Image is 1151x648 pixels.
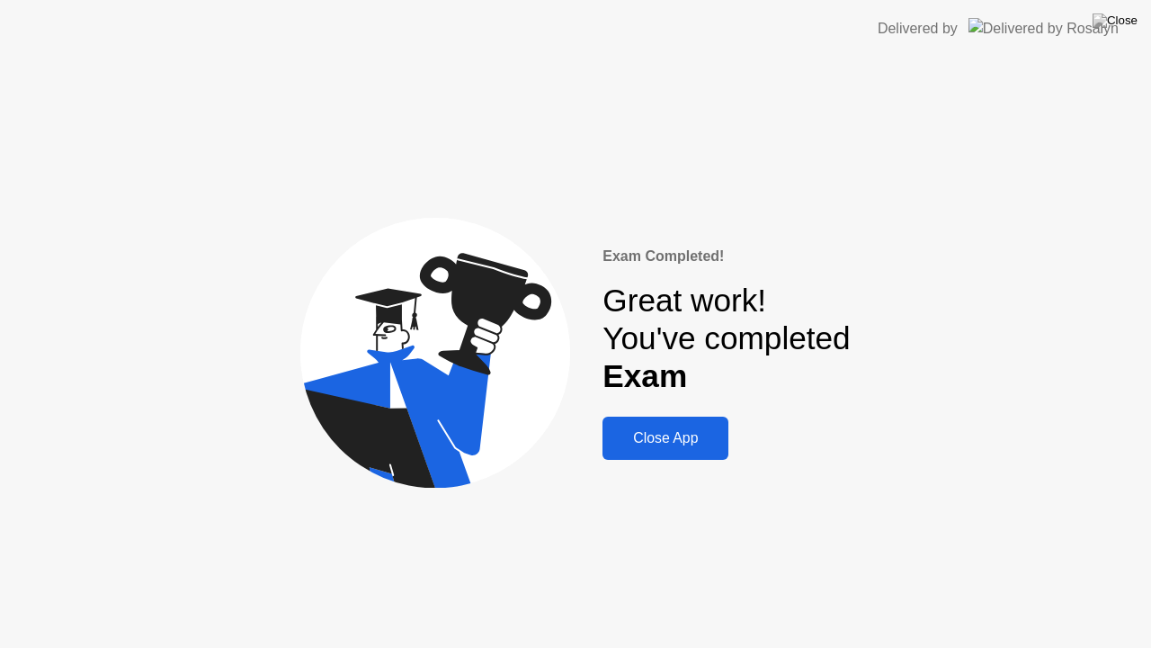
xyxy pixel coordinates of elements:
[602,417,728,460] button: Close App
[1093,13,1138,28] img: Close
[602,358,687,393] b: Exam
[968,18,1119,39] img: Delivered by Rosalyn
[878,18,958,40] div: Delivered by
[608,430,723,446] div: Close App
[602,246,850,267] div: Exam Completed!
[602,282,850,396] div: Great work! You've completed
